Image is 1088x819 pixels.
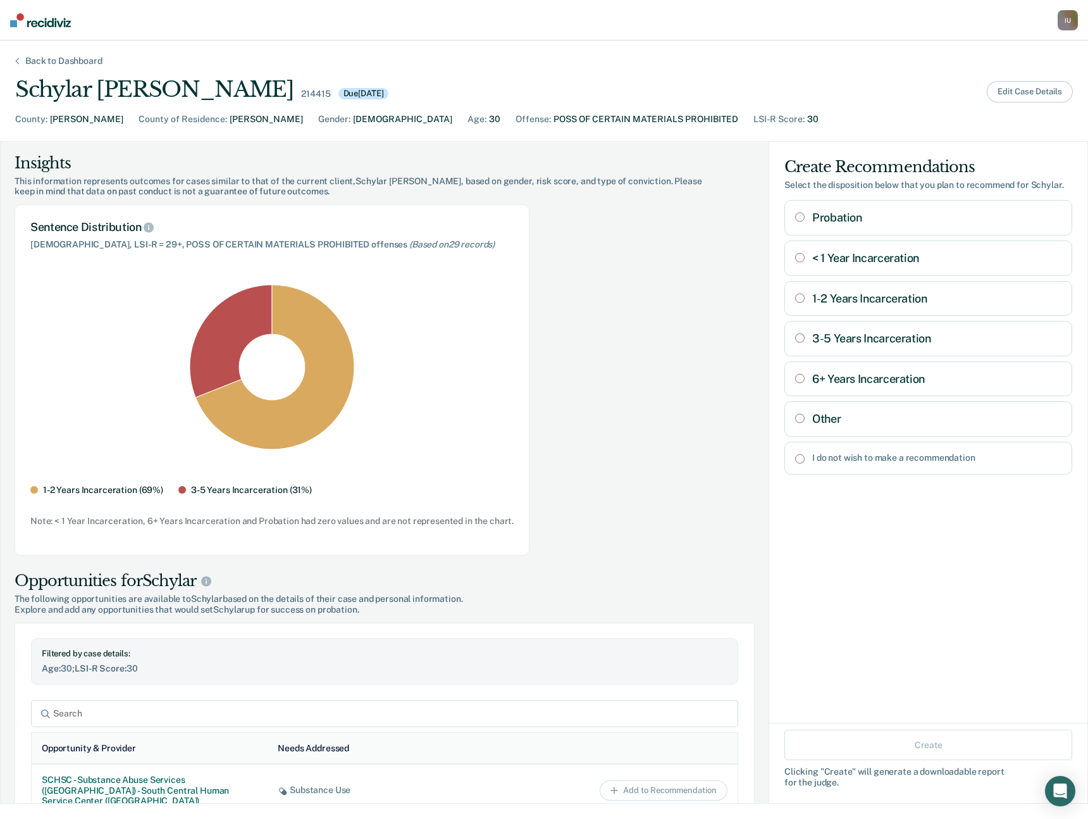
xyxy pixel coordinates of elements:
label: 1-2 Years Incarceration [812,292,1061,306]
span: Explore and add any opportunities that would set Schylar up for success on probation. [15,604,755,615]
div: 1-2 Years Incarceration ( 69 %) [43,485,163,496]
button: IU [1058,10,1078,30]
div: Select the disposition below that you plan to recommend for Schylar . [784,180,1072,191]
div: [PERSON_NAME] [230,113,303,126]
div: Schylar [PERSON_NAME] [15,77,294,103]
div: [PERSON_NAME] [50,113,123,126]
span: LSI-R Score : [75,663,127,673]
div: Age : [467,113,486,126]
div: Needs Addressed [278,743,349,754]
div: 30 [807,113,819,126]
div: This information represents outcomes for cases similar to that of the current client, Schylar [PE... [15,176,737,197]
label: Probation [812,211,1061,225]
label: 3-5 Years Incarceration [812,332,1061,346]
div: 3-5 Years Incarceration ( 31 %) [191,485,312,496]
label: I do not wish to make a recommendation [812,453,1061,463]
div: Substance Use [278,785,487,796]
div: Offense : [516,113,551,126]
div: Create Recommendations [784,157,1072,177]
span: Age : [42,663,61,673]
div: Due [DATE] [338,88,389,99]
div: Filtered by case details: [42,649,727,659]
span: The following opportunities are available to Schylar based on the details of their case and perso... [15,594,755,604]
div: County of Residence : [139,113,227,126]
div: Gender : [318,113,350,126]
div: Clicking " Create " will generate a downloadable report for the judge. [784,766,1072,788]
span: (Based on 29 records ) [409,239,495,249]
div: Back to Dashboard [10,56,118,66]
div: POSS OF CERTAIN MATERIALS PROHIBITED [553,113,738,126]
div: 30 ; 30 [42,663,727,674]
div: Open Intercom Messenger [1045,776,1075,806]
div: Opportunity & Provider [42,743,136,754]
div: Note: < 1 Year Incarceration, 6+ Years Incarceration and Probation had zero values and are not re... [30,516,514,527]
div: LSI-R Score : [753,113,805,126]
input: Search [31,700,738,727]
div: 214415 [301,89,330,99]
div: County : [15,113,47,126]
div: I U [1058,10,1078,30]
div: SCHSC - Substance Abuse Services ([GEOGRAPHIC_DATA]) - South Central Human Service Center ([GEOGR... [42,775,257,806]
button: Edit Case Details [987,81,1073,103]
div: Opportunities for Schylar [15,571,755,591]
label: 6+ Years Incarceration [812,372,1061,386]
button: Add to Recommendation [600,780,727,801]
div: [DEMOGRAPHIC_DATA] [353,113,452,126]
div: [DEMOGRAPHIC_DATA], LSI-R = 29+, POSS OF CERTAIN MATERIALS PROHIBITED offenses [30,239,514,250]
label: Other [812,412,1061,426]
div: Insights [15,153,737,173]
img: Recidiviz [10,13,71,27]
div: Sentence Distribution [30,220,514,234]
button: Create [784,730,1072,760]
div: 30 [489,113,500,126]
label: < 1 Year Incarceration [812,251,1061,265]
